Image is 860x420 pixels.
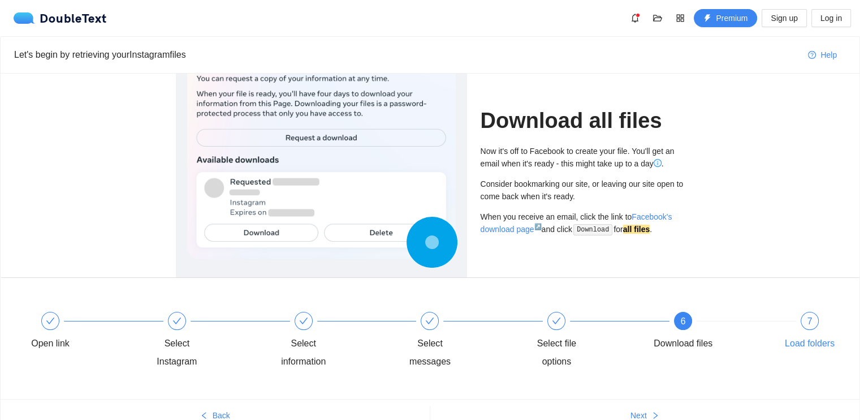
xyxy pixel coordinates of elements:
[18,312,144,353] div: Open link
[271,312,397,371] div: Select information
[777,312,842,353] div: 7Load folders
[552,316,561,325] span: check
[172,316,181,325] span: check
[397,312,524,371] div: Select messages
[654,159,662,167] span: info-circle
[808,51,816,60] span: question-circle
[425,316,434,325] span: check
[524,312,650,371] div: Select file options
[14,12,40,24] img: logo
[771,12,797,24] span: Sign up
[31,335,70,353] div: Open link
[681,316,686,326] span: 6
[481,145,685,170] div: Now it's off to Facebook to create your file. You'll get an email when it's ready - this might ta...
[481,178,685,203] div: Consider bookmarking our site, or leaving our site open to come back when it's ready.
[762,9,806,27] button: Sign up
[694,9,757,27] button: thunderboltPremium
[573,224,612,235] code: Download
[14,12,107,24] div: DoubleText
[716,12,747,24] span: Premium
[144,335,210,371] div: Select Instagram
[785,335,835,353] div: Load folders
[14,12,107,24] a: logoDoubleText
[524,335,589,371] div: Select file options
[820,49,837,61] span: Help
[271,335,336,371] div: Select information
[481,212,672,234] a: Facebook's download page↗
[144,312,271,371] div: Select Instagram
[649,9,667,27] button: folder-open
[811,9,851,27] button: Log in
[534,223,541,230] sup: ↗
[649,14,666,23] span: folder-open
[481,108,685,134] h1: Download all files
[654,335,712,353] div: Download files
[807,316,813,326] span: 7
[397,335,463,371] div: Select messages
[299,316,308,325] span: check
[623,225,650,234] strong: all files
[481,211,685,236] div: When you receive an email, click the link to and click for .
[626,14,643,23] span: bell
[820,12,842,24] span: Log in
[626,9,644,27] button: bell
[671,9,689,27] button: appstore
[14,48,799,62] div: Let's begin by retrieving your Instagram files
[672,14,689,23] span: appstore
[46,316,55,325] span: check
[799,46,846,64] button: question-circleHelp
[650,312,777,353] div: 6Download files
[703,14,711,23] span: thunderbolt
